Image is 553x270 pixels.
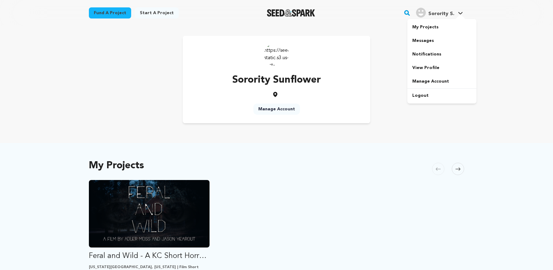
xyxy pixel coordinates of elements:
[416,8,454,18] div: Sorority S.'s Profile
[135,7,179,18] a: Start a project
[267,9,315,17] img: Seed&Spark Logo Dark Mode
[407,47,476,61] a: Notifications
[253,104,300,115] a: Manage Account
[407,89,476,102] a: Logout
[89,265,210,270] p: [US_STATE][GEOGRAPHIC_DATA], [US_STATE] | Film Short
[89,162,144,170] h2: My Projects
[232,73,321,88] p: Sorority Sunflower
[415,6,464,19] span: Sorority S.'s Profile
[416,8,426,18] img: user.png
[428,11,454,16] span: Sorority S.
[407,75,476,88] a: Manage Account
[407,34,476,47] a: Messages
[407,61,476,75] a: View Profile
[264,42,289,67] img: https://seedandspark-static.s3.us-east-2.amazonaws.com/images/User/002/319/360/medium/ACg8ocI_lp0...
[89,7,131,18] a: Fund a project
[267,9,315,17] a: Seed&Spark Homepage
[407,20,476,34] a: My Projects
[415,6,464,18] a: Sorority S.'s Profile
[89,251,210,261] p: Feral and Wild - A KC Short Horror Film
